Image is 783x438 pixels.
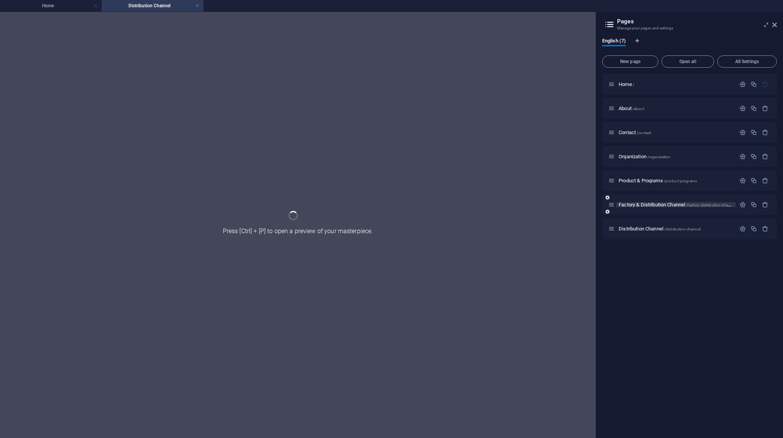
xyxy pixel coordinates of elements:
div: Duplicate [751,129,757,136]
span: Click to open page [619,130,651,135]
span: Open all [665,59,711,64]
span: /product-programs [664,179,697,183]
span: Click to open page [619,226,700,232]
div: Remove [762,153,768,160]
span: All Settings [721,59,773,64]
span: /factory-distribution-channel [686,203,735,207]
button: New page [602,55,658,68]
span: /about [632,107,644,111]
div: Duplicate [751,201,757,208]
button: All Settings [717,55,777,68]
div: Distribution Channel/distribution-channel [616,226,736,231]
div: About/about [616,106,736,111]
span: /organization [647,155,671,159]
h2: Pages [617,18,777,25]
div: Duplicate [751,105,757,112]
div: Factory & Distribution Channel/factory-distribution-channel [616,202,736,207]
div: Language Tabs [602,38,777,52]
span: Click to open page [619,154,670,159]
span: Click to open page [619,105,644,111]
div: Settings [739,129,746,136]
div: Remove [762,201,768,208]
div: Product & Programs/product-programs [616,178,736,183]
h4: Distribution Channel [102,2,203,10]
div: Home/ [616,82,736,87]
span: /contact [637,131,651,135]
div: Settings [739,105,746,112]
div: Duplicate [751,81,757,88]
div: Duplicate [751,153,757,160]
div: Remove [762,129,768,136]
div: Settings [739,225,746,232]
div: Duplicate [751,225,757,232]
div: Contact/contact [616,130,736,135]
div: Settings [739,81,746,88]
span: Click to open page [619,81,634,87]
div: Remove [762,177,768,184]
span: / [633,83,634,87]
span: /distribution-channel [664,227,700,231]
div: Remove [762,225,768,232]
h3: Manage your pages and settings [617,25,762,32]
div: Settings [739,153,746,160]
div: Duplicate [751,177,757,184]
span: Click to open page [619,178,697,183]
span: English (7) [602,36,626,47]
div: Remove [762,105,768,112]
div: Settings [739,201,746,208]
span: Factory & Distribution Channel [619,202,735,208]
div: Settings [739,177,746,184]
button: Open all [661,55,714,68]
div: Organization/organization [616,154,736,159]
div: The startpage cannot be deleted [762,81,768,88]
span: New page [606,59,655,64]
